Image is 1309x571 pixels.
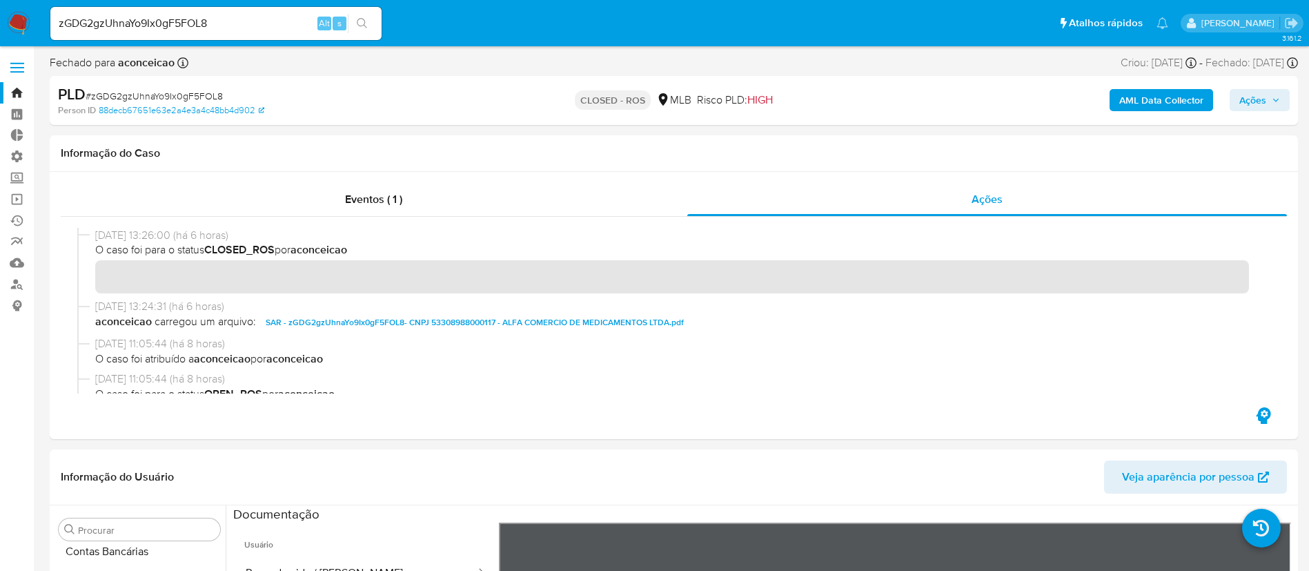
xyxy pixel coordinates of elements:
p: adriano.brito@mercadolivre.com [1201,17,1279,30]
button: Contas Bancárias [53,535,226,568]
span: Atalhos rápidos [1069,16,1143,30]
b: AML Data Collector [1119,89,1203,111]
h1: Informação do Usuário [61,470,174,484]
button: search-icon [348,14,376,33]
span: Eventos ( 1 ) [345,191,402,207]
span: Alt [319,17,330,30]
h1: Informação do Caso [61,146,1287,160]
button: Procurar [64,524,75,535]
span: Veja aparência por pessoa [1122,461,1254,494]
a: Notificações [1157,17,1168,29]
span: Fechado para [50,55,175,70]
input: Procurar [78,524,215,536]
button: AML Data Collector [1110,89,1213,111]
a: 88decb67651e63e2a4e3a4c48bb4d902 [99,104,264,117]
button: Veja aparência por pessoa [1104,461,1287,494]
span: # zGDG2gzUhnaYo9Ix0gF5FOL8 [86,89,223,103]
input: Pesquise usuários ou casos... [50,14,382,32]
span: Risco PLD: [697,93,773,108]
p: CLOSED - ROS [575,90,651,110]
button: Ações [1230,89,1290,111]
span: HIGH [747,92,773,108]
span: - [1199,55,1203,70]
b: Person ID [58,104,96,117]
span: Ações [1239,89,1266,111]
b: aconceicao [115,55,175,70]
div: Fechado: [DATE] [1205,55,1298,70]
span: Ações [972,191,1003,207]
a: Sair [1284,16,1299,30]
div: MLB [656,93,691,108]
div: Criou: [DATE] [1121,55,1197,70]
span: s [337,17,342,30]
b: PLD [58,83,86,105]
